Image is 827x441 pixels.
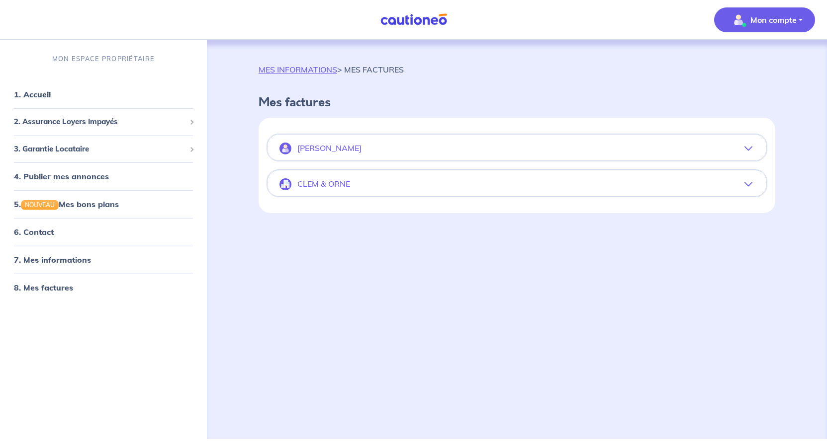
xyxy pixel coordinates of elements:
[268,172,766,196] button: CLEM & ORNE
[259,95,775,110] h4: Mes factures
[14,89,51,99] a: 1. Accueil
[376,13,451,26] img: Cautioneo
[4,166,203,186] div: 4. Publier mes annonces
[4,140,203,159] div: 3. Garantie Locataire
[750,14,797,26] p: Mon compte
[4,222,203,242] div: 6. Contact
[14,144,185,155] span: 3. Garantie Locataire
[14,199,119,209] a: 5.NOUVEAUMes bons plans
[14,255,91,265] a: 7. Mes informations
[4,278,203,297] div: 8. Mes factures
[14,283,73,293] a: 8. Mes factures
[259,65,337,74] a: MES INFORMATIONS
[4,112,203,132] div: 2. Assurance Loyers Impayés
[279,143,291,154] img: illu_account.svg
[297,179,350,189] p: CLEM & ORNE
[279,178,291,190] img: illu_company.svg
[714,7,815,32] button: illu_account_valid_menu.svgMon compte
[4,250,203,270] div: 7. Mes informations
[52,54,155,64] p: MON ESPACE PROPRIÉTAIRE
[731,12,746,28] img: illu_account_valid_menu.svg
[4,194,203,214] div: 5.NOUVEAUMes bons plans
[259,64,404,75] p: > MES FACTURES
[268,137,766,160] button: [PERSON_NAME]
[14,116,185,128] span: 2. Assurance Loyers Impayés
[297,144,362,153] p: [PERSON_NAME]
[14,171,109,181] a: 4. Publier mes annonces
[4,84,203,104] div: 1. Accueil
[14,227,54,237] a: 6. Contact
